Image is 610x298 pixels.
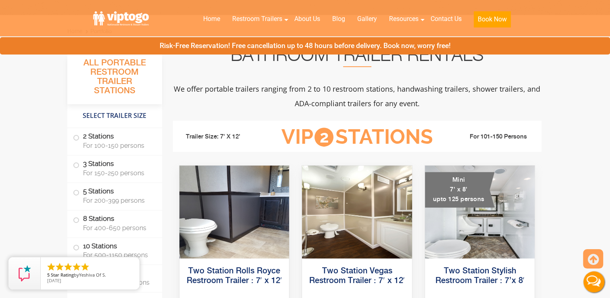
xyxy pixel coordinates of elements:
[578,266,610,298] button: Live Chat
[63,262,73,272] li: 
[474,11,511,27] button: Book Now
[47,272,50,278] span: 5
[73,210,156,235] label: 8 Stations
[46,262,56,272] li: 
[72,262,81,272] li: 
[186,267,282,285] a: Two Station Rolls Royce Restroom Trailer : 7′ x 12′
[83,142,152,149] span: For 100-150 persons
[83,197,152,204] span: For 200-399 persons
[55,262,65,272] li: 
[179,125,269,149] li: Trailer Size: 7' X 12'
[83,251,152,259] span: For 500-1150 persons
[173,48,541,67] h2: Bathroom Trailer Rentals
[197,10,226,28] a: Home
[173,82,541,111] p: We offer portable trailers ranging from 2 to 10 restroom stations, handwashing trailers, shower t...
[73,238,156,263] label: 10 Stations
[383,10,425,28] a: Resources
[73,128,156,153] label: 2 Stations
[67,108,162,124] h4: Select Trailer Size
[47,277,61,283] span: [DATE]
[73,155,156,180] label: 3 Stations
[179,166,289,258] img: Side view of two station restroom trailer with separate doors for males and females
[83,224,152,232] span: For 400-650 persons
[425,172,495,208] div: Mini 7' x 8' upto 125 persons
[446,132,536,142] li: For 101-150 Persons
[51,272,74,278] span: Star Rating
[326,10,351,28] a: Blog
[47,273,133,278] span: by
[314,128,333,147] span: 2
[302,166,412,258] img: Side view of two station restroom trailer with separate doors for males and females
[309,267,405,285] a: Two Station Vegas Restroom Trailer : 7′ x 12′
[83,169,152,177] span: For 150-250 persons
[435,267,524,285] a: Two Station Stylish Restroom Trailer : 7’x 8′
[226,10,288,28] a: Restroom Trailers
[425,10,468,28] a: Contact Us
[288,10,326,28] a: About Us
[80,262,90,272] li: 
[17,265,33,281] img: Review Rating
[468,10,517,32] a: Book Now
[269,126,445,148] h3: VIP Stations
[425,166,535,258] img: A mini restroom trailer with two separate stations and separate doors for males and females
[67,56,162,104] h3: All Portable Restroom Trailer Stations
[73,183,156,208] label: 5 Stations
[79,272,106,278] span: Yeshiva Of S.
[351,10,383,28] a: Gallery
